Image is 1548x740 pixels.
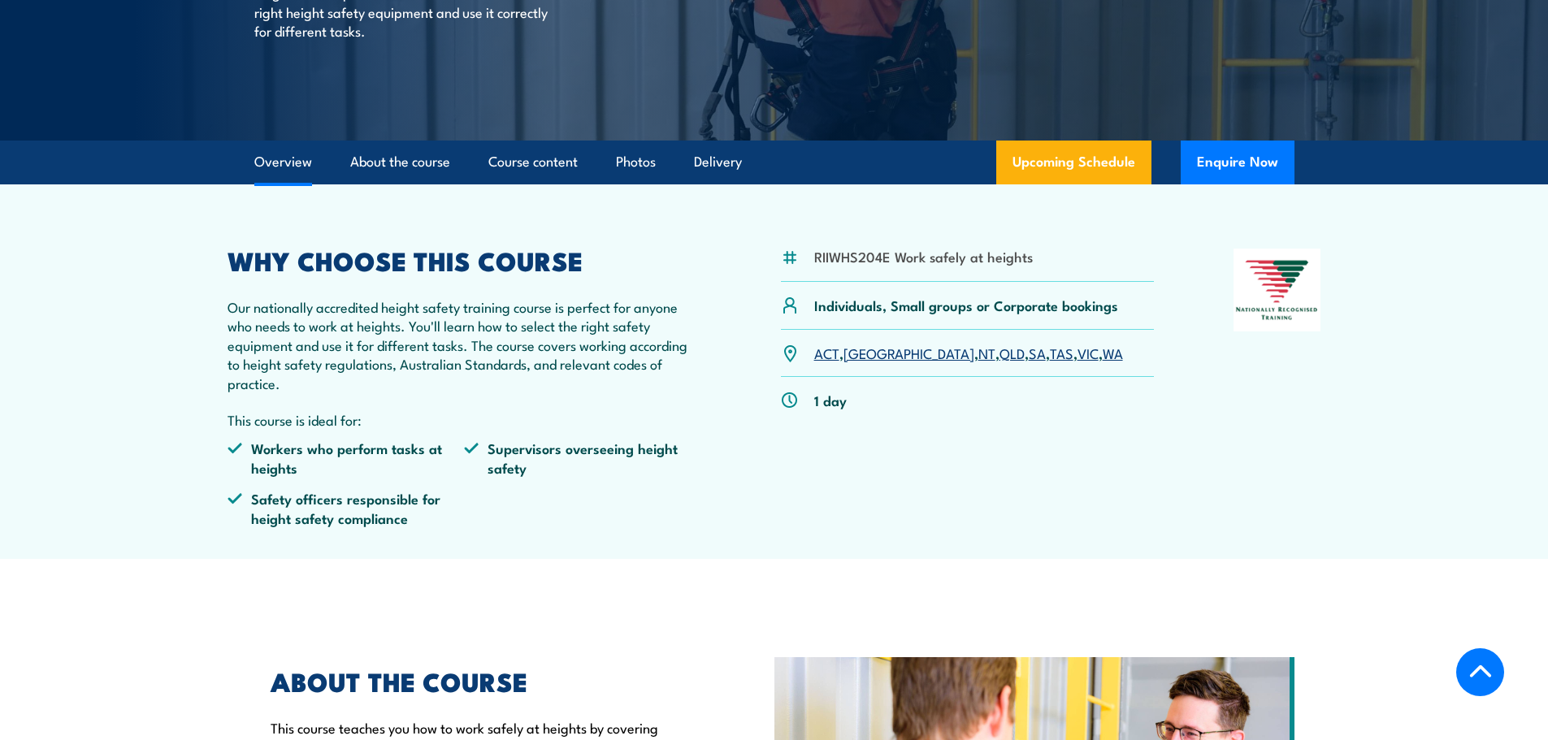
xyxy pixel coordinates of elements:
a: Course content [488,141,578,184]
p: , , , , , , , [814,344,1123,362]
a: Delivery [694,141,742,184]
li: Supervisors overseeing height safety [464,439,701,477]
p: 1 day [814,391,847,409]
h2: ABOUT THE COURSE [271,669,700,692]
a: VIC [1078,343,1099,362]
a: SA [1029,343,1046,362]
img: Nationally Recognised Training logo. [1234,249,1321,331]
p: This course is ideal for: [228,410,702,429]
li: Safety officers responsible for height safety compliance [228,489,465,527]
a: Photos [616,141,656,184]
a: Upcoming Schedule [996,141,1151,184]
a: [GEOGRAPHIC_DATA] [843,343,974,362]
a: About the course [350,141,450,184]
h2: WHY CHOOSE THIS COURSE [228,249,702,271]
a: Overview [254,141,312,184]
a: QLD [999,343,1025,362]
a: NT [978,343,995,362]
li: RIIWHS204E Work safely at heights [814,247,1033,266]
button: Enquire Now [1181,141,1294,184]
a: WA [1103,343,1123,362]
p: Our nationally accredited height safety training course is perfect for anyone who needs to work a... [228,297,702,392]
li: Workers who perform tasks at heights [228,439,465,477]
a: ACT [814,343,839,362]
p: Individuals, Small groups or Corporate bookings [814,296,1118,314]
a: TAS [1050,343,1073,362]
